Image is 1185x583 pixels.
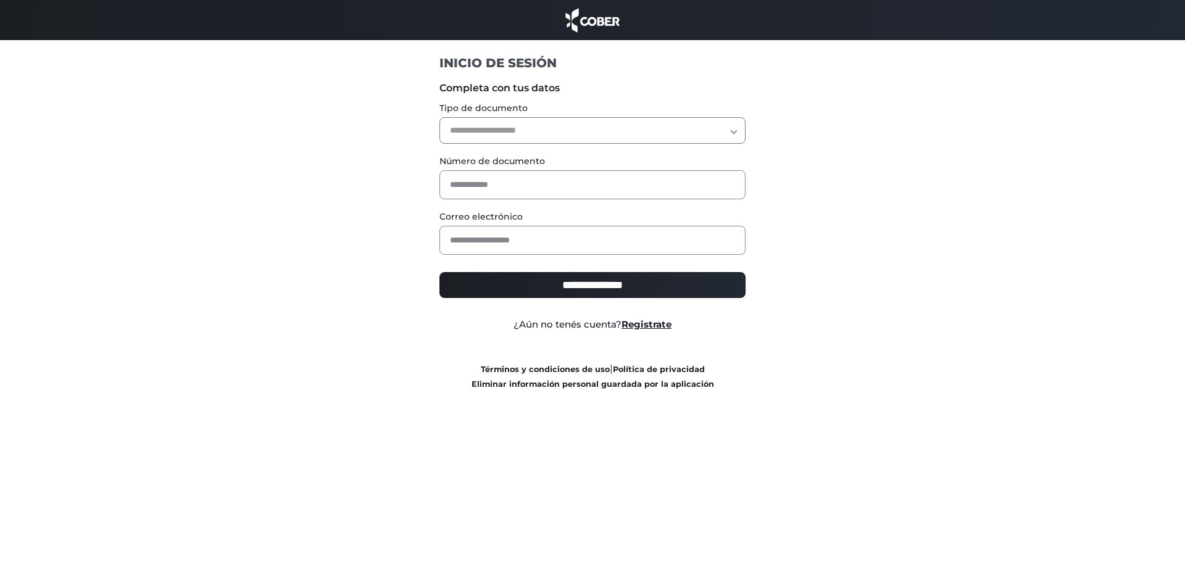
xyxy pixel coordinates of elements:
a: Términos y condiciones de uso [481,365,610,374]
a: Eliminar información personal guardada por la aplicación [472,379,714,389]
label: Número de documento [439,155,746,168]
label: Completa con tus datos [439,81,746,96]
img: cober_marca.png [562,6,623,34]
div: ¿Aún no tenés cuenta? [430,318,755,332]
div: | [430,362,755,391]
label: Correo electrónico [439,210,746,223]
a: Registrate [622,318,671,330]
h1: INICIO DE SESIÓN [439,55,746,71]
label: Tipo de documento [439,102,746,115]
a: Política de privacidad [613,365,705,374]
